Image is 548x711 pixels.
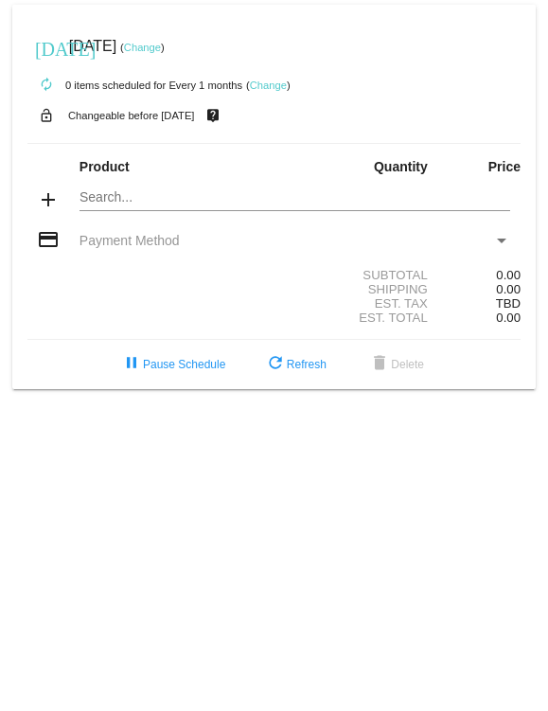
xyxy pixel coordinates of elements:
[80,233,180,248] span: Payment Method
[353,347,439,382] button: Delete
[80,233,510,248] mat-select: Payment Method
[274,311,438,325] div: Est. Total
[368,353,391,376] mat-icon: delete
[246,80,291,91] small: ( )
[274,296,438,311] div: Est. Tax
[120,353,143,376] mat-icon: pause
[105,347,240,382] button: Pause Schedule
[274,268,438,282] div: Subtotal
[496,311,521,325] span: 0.00
[250,80,287,91] a: Change
[80,159,130,174] strong: Product
[124,42,161,53] a: Change
[120,42,165,53] small: ( )
[202,103,224,128] mat-icon: live_help
[368,358,424,371] span: Delete
[496,282,521,296] span: 0.00
[488,159,521,174] strong: Price
[496,296,521,311] span: TBD
[27,80,242,91] small: 0 items scheduled for Every 1 months
[35,36,58,59] mat-icon: [DATE]
[68,110,195,121] small: Changeable before [DATE]
[374,159,428,174] strong: Quantity
[37,188,60,211] mat-icon: add
[80,190,510,205] input: Search...
[264,353,287,376] mat-icon: refresh
[35,74,58,97] mat-icon: autorenew
[120,358,225,371] span: Pause Schedule
[37,228,60,251] mat-icon: credit_card
[249,347,342,382] button: Refresh
[274,282,438,296] div: Shipping
[438,268,521,282] div: 0.00
[35,103,58,128] mat-icon: lock_open
[264,358,327,371] span: Refresh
